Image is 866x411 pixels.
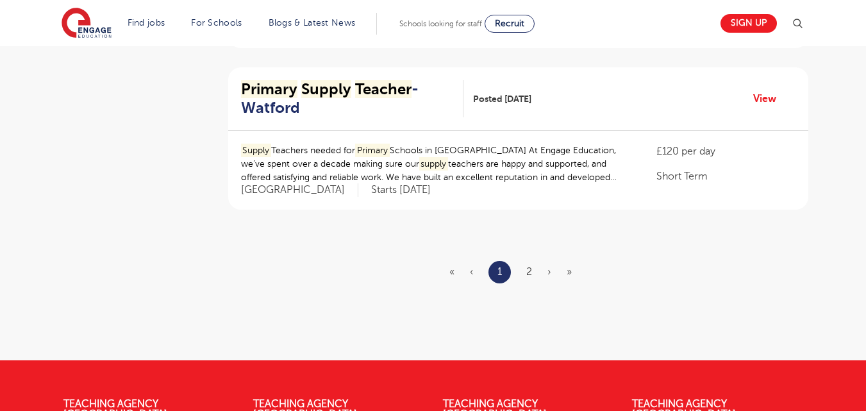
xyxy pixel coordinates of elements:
a: Blogs & Latest News [269,18,356,28]
a: Find jobs [128,18,165,28]
a: Last [567,266,572,278]
span: [GEOGRAPHIC_DATA] [241,183,358,197]
p: Teachers needed for Schools in [GEOGRAPHIC_DATA] At Engage Education, we’ve spent over a decade m... [241,144,631,184]
mark: Supply [241,144,272,157]
a: For Schools [191,18,242,28]
p: £120 per day [656,144,795,159]
mark: Primary [241,80,297,98]
a: Primary Supply Teacher- Watford [241,80,464,117]
span: Schools looking for staff [399,19,482,28]
span: Recruit [495,19,524,28]
img: Engage Education [62,8,112,40]
a: 1 [497,264,502,280]
span: « [449,266,454,278]
mark: Teacher [355,80,412,98]
p: Short Term [656,169,795,184]
h2: - Watford [241,80,454,117]
a: 2 [526,266,532,278]
a: Next [547,266,551,278]
mark: Primary [355,144,390,157]
a: Sign up [720,14,777,33]
mark: supply [419,157,449,171]
a: View [753,90,786,107]
span: ‹ [470,266,473,278]
span: Posted [DATE] [473,92,531,106]
p: Starts [DATE] [371,183,431,197]
a: Recruit [485,15,535,33]
mark: Supply [301,80,351,98]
